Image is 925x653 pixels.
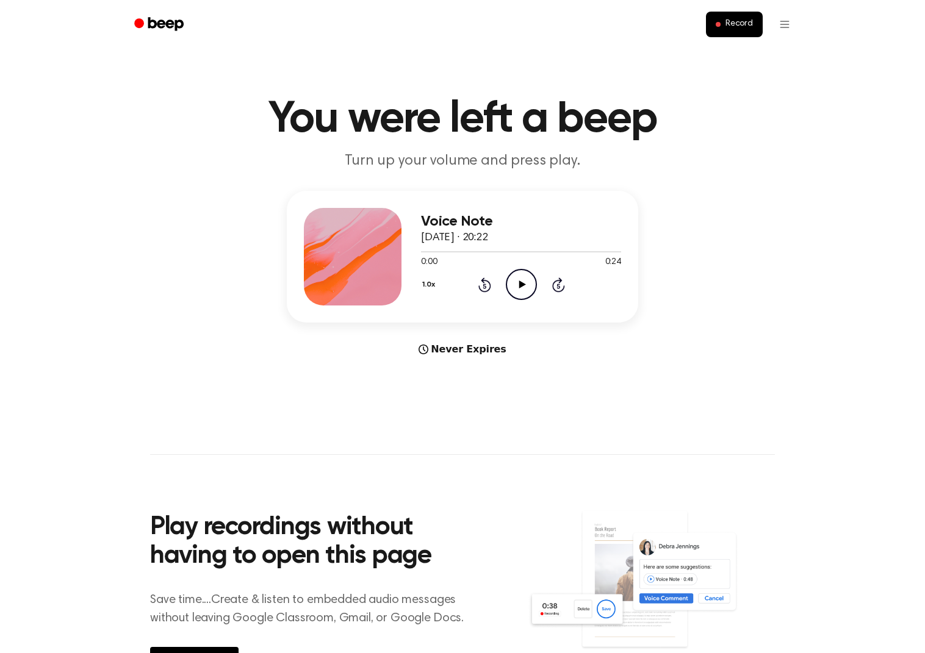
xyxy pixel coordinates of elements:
h2: Play recordings without having to open this page [150,513,479,571]
button: Open menu [770,10,799,39]
div: Never Expires [287,342,638,357]
button: Record [706,12,763,37]
a: Beep [126,13,195,37]
p: Turn up your volume and press play. [228,151,697,171]
span: 0:24 [605,256,621,269]
p: Save time....Create & listen to embedded audio messages without leaving Google Classroom, Gmail, ... [150,591,479,627]
span: 0:00 [421,256,437,269]
span: Record [725,19,753,30]
button: 1.0x [421,274,439,295]
h1: You were left a beep [150,98,775,141]
h3: Voice Note [421,213,621,230]
span: [DATE] · 20:22 [421,232,488,243]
